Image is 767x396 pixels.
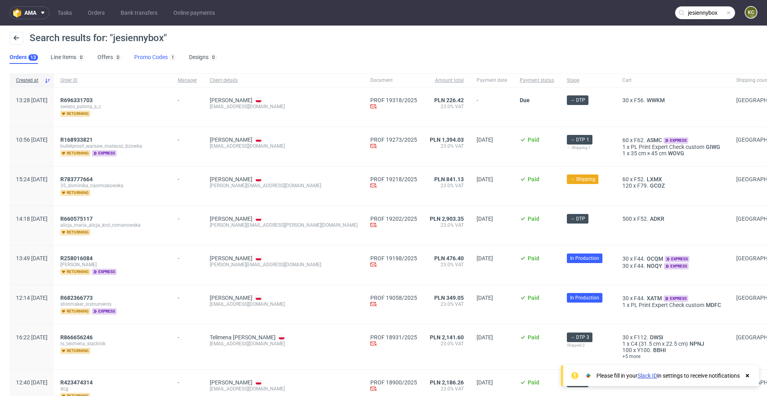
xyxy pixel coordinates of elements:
[631,150,666,156] span: 35 cm × 45 cm
[622,353,723,360] a: +5 more
[664,295,688,302] span: express
[528,255,539,261] span: Paid
[178,173,197,182] div: -
[370,379,417,386] a: PROF 18900/2025
[60,341,165,347] span: ts_telimena_stachnik
[704,302,723,308] a: MDFC
[51,51,85,64] a: Line Items0
[178,331,197,341] div: -
[370,137,417,143] a: PROF 19273/2025
[622,255,723,262] div: x
[178,133,197,143] div: -
[645,137,664,143] a: ASMC
[645,176,664,182] a: LXMX
[210,341,358,347] div: [EMAIL_ADDRESS][DOMAIN_NAME]
[477,379,493,386] span: [DATE]
[638,372,657,379] a: Slack ID
[430,301,464,307] span: 23.0% VAT
[622,176,629,182] span: 60
[60,137,93,143] span: R168933821
[645,295,664,301] span: XATM
[430,379,464,386] span: PLN 2,186.26
[60,379,93,386] span: R423474314
[60,77,165,84] span: Order ID
[60,348,90,354] span: returning
[622,182,723,189] div: x
[570,255,599,262] span: In Production
[570,215,585,222] span: → DTP
[634,137,645,143] span: F62.
[520,97,530,103] span: Due
[210,222,358,228] div: [PERSON_NAME][EMAIL_ADDRESS][PERSON_NAME][DOMAIN_NAME]
[622,302,723,308] div: x
[430,103,464,110] span: 23.0% VAT
[567,77,610,84] span: Stage
[688,341,706,347] a: NPNJ
[210,379,252,386] a: [PERSON_NAME]
[210,301,358,307] div: [EMAIL_ADDRESS][DOMAIN_NAME]
[16,334,48,341] span: 16:22 [DATE]
[430,334,464,341] span: PLN 2,141.60
[210,182,358,189] div: [PERSON_NAME][EMAIL_ADDRESS][DOMAIN_NAME]
[210,255,252,261] a: [PERSON_NAME]
[178,77,197,84] span: Manager
[652,347,668,353] a: BBHI
[567,145,610,151] div: → Shipping 1
[134,51,176,64] a: Promo Codes1
[16,77,41,84] span: Created at
[634,97,645,103] span: F56.
[178,291,197,301] div: -
[622,347,632,353] span: 100
[60,143,165,149] span: bulletproof_warsaw_mateusz_bzowka
[570,294,599,301] span: In Production
[637,347,652,353] span: Y100.
[434,97,464,103] span: PLN 226.42
[210,143,358,149] div: [EMAIL_ADDRESS][DOMAIN_NAME]
[634,295,645,301] span: F44.
[80,55,83,60] div: 0
[622,150,723,156] div: x
[60,229,90,236] span: returning
[60,216,94,222] a: R660575117
[634,263,645,269] span: F44.
[596,372,740,380] div: Please fill in your in settings to receive notifications
[477,216,493,222] span: [DATE]
[528,216,539,222] span: Paid
[477,137,493,143] span: [DATE]
[60,190,90,196] span: returning
[622,295,629,301] span: 30
[60,334,93,341] span: R866656246
[60,150,90,156] span: returning
[16,176,48,182] span: 15:24 [DATE]
[92,308,117,315] span: express
[477,97,507,117] span: -
[16,255,48,261] span: 13:49 [DATE]
[622,347,723,353] div: x
[60,301,165,307] span: shotmaker_instruments
[370,295,417,301] a: PROF 19058/2025
[430,143,464,149] span: 23.0% VAT
[622,341,626,347] span: 1
[622,341,723,347] div: x
[622,77,723,84] span: Cart
[477,77,507,84] span: Payment date
[666,150,686,156] a: WOVG
[370,176,417,182] a: PROF 19218/2025
[645,263,664,269] span: NOQY
[60,308,90,315] span: returning
[528,334,539,341] span: Paid
[60,386,165,392] span: dcg
[60,255,93,261] span: R258016084
[210,295,252,301] a: [PERSON_NAME]
[210,103,358,110] div: [EMAIL_ADDRESS][DOMAIN_NAME]
[60,222,165,228] span: alicja_maria_alicja_krol_romanowska
[117,55,119,60] div: 0
[24,10,36,16] span: ama
[648,334,665,341] a: DWSI
[570,136,589,143] span: → DTP 1
[584,372,592,380] img: Slack
[434,295,464,301] span: PLN 349.05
